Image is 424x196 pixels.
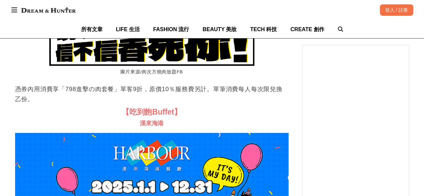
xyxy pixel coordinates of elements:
[202,20,237,38] a: BEAUTY 美妝
[380,4,413,16] div: 登入 / 註冊
[116,26,140,32] span: LIFE 生活
[122,108,182,116] span: 【吃到飽Buffet】
[116,20,140,38] a: LIFE 生活
[140,120,164,127] span: 漢來海港
[49,66,254,79] figcaption: 圖片來源/肉次方燒肉放題FB
[250,20,277,38] a: TECH 科技
[250,26,277,32] span: TECH 科技
[153,20,189,38] a: FASHION 流行
[81,26,103,32] span: 所有文章
[18,4,79,16] img: Dream & Hunter
[290,26,324,32] span: CREATE 創作
[81,20,103,38] a: 所有文章
[153,26,189,32] span: FASHION 流行
[202,26,237,32] span: BEAUTY 美妝
[15,84,289,104] p: 憑券內用消費享「798進擊の肉套餐」單客9折，原價10％服務費另計。單筆消費每人每次限兌換乙份。
[290,20,324,38] a: CREATE 創作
